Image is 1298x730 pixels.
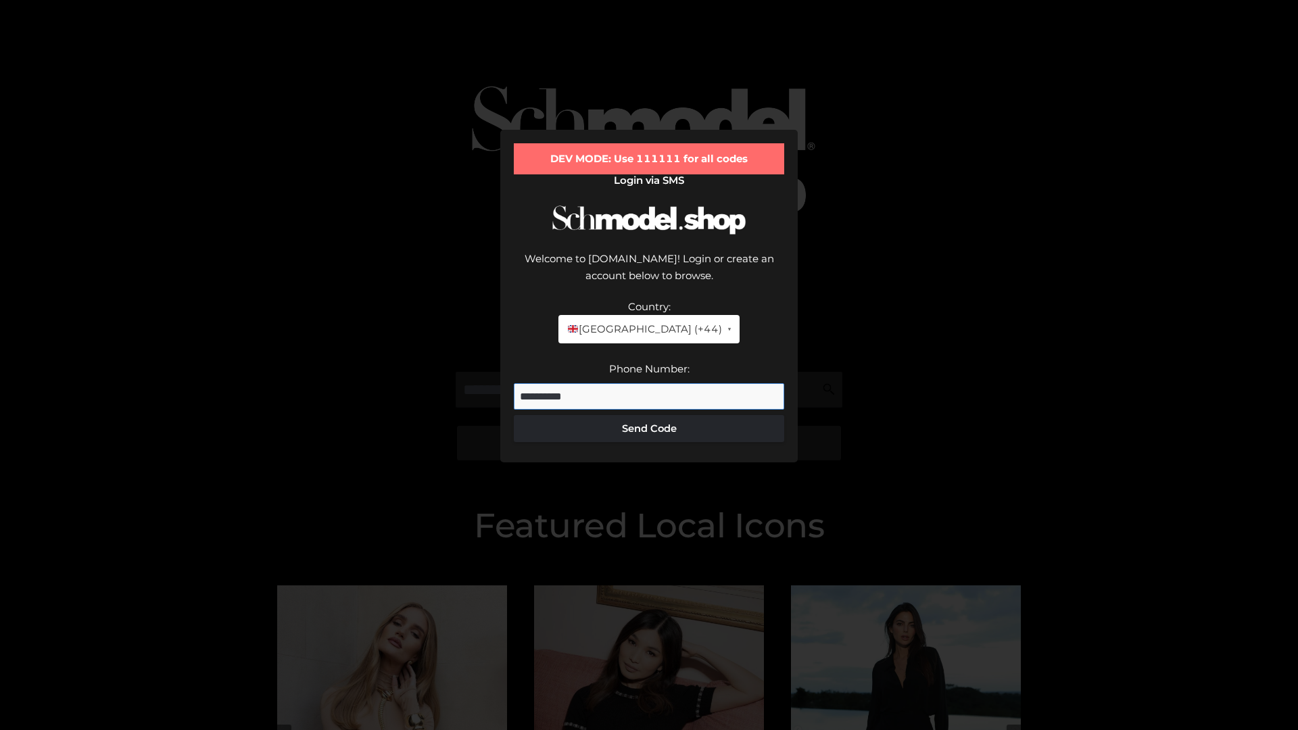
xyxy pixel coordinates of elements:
[514,415,784,442] button: Send Code
[548,193,750,247] img: Schmodel Logo
[514,174,784,187] h2: Login via SMS
[514,250,784,298] div: Welcome to [DOMAIN_NAME]! Login or create an account below to browse.
[628,300,671,313] label: Country:
[567,320,721,338] span: [GEOGRAPHIC_DATA] (+44)
[514,143,784,174] div: DEV MODE: Use 111111 for all codes
[568,324,578,334] img: 🇬🇧
[609,362,690,375] label: Phone Number:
